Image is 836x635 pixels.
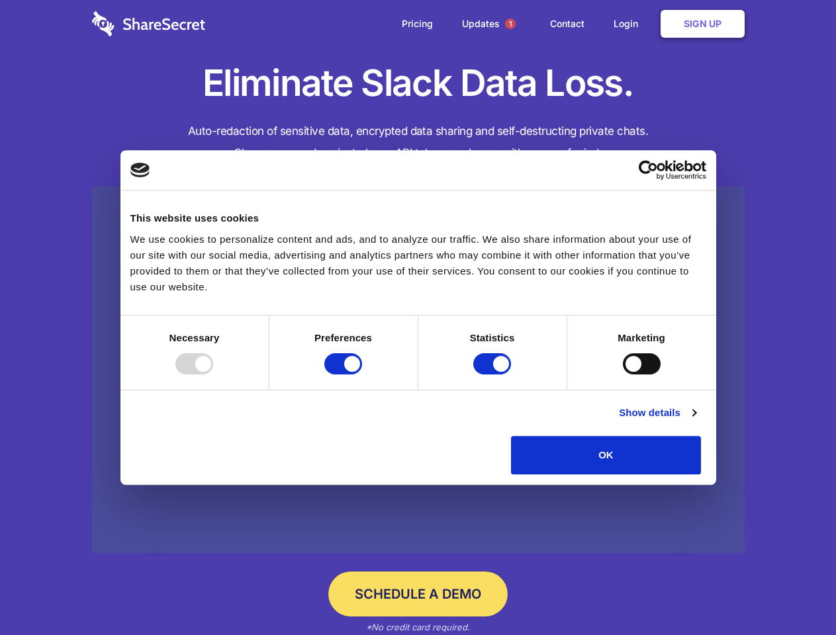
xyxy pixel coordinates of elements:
strong: Preferences [314,332,372,343]
a: Sign Up [661,10,745,38]
em: *No credit card required. [366,622,470,632]
a: Wistia video thumbnail [92,187,745,554]
img: logo [130,163,150,177]
a: Pricing [389,3,446,44]
a: Schedule a Demo [328,571,508,616]
a: Usercentrics Cookiebot - opens in a new window [590,160,706,180]
h4: Auto-redaction of sensitive data, encrypted data sharing and self-destructing private chats. Shar... [92,120,745,164]
a: Show details [619,405,696,421]
span: 1 [505,19,516,29]
div: This website uses cookies [130,210,706,226]
div: We use cookies to personalize content and ads, and to analyze our traffic. We also share informat... [130,232,706,295]
a: Contact [537,3,598,44]
h1: Eliminate Slack Data Loss. [92,60,745,107]
strong: Necessary [169,332,220,343]
a: Login [600,3,658,44]
img: logo-wordmark-white-trans-d4663122ce5f474addd5e946df7df03e33cb6a1c49d2221995e7729f52c070b2.svg [92,11,205,36]
button: OK [511,436,701,474]
strong: Marketing [618,332,665,343]
strong: Statistics [470,332,515,343]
